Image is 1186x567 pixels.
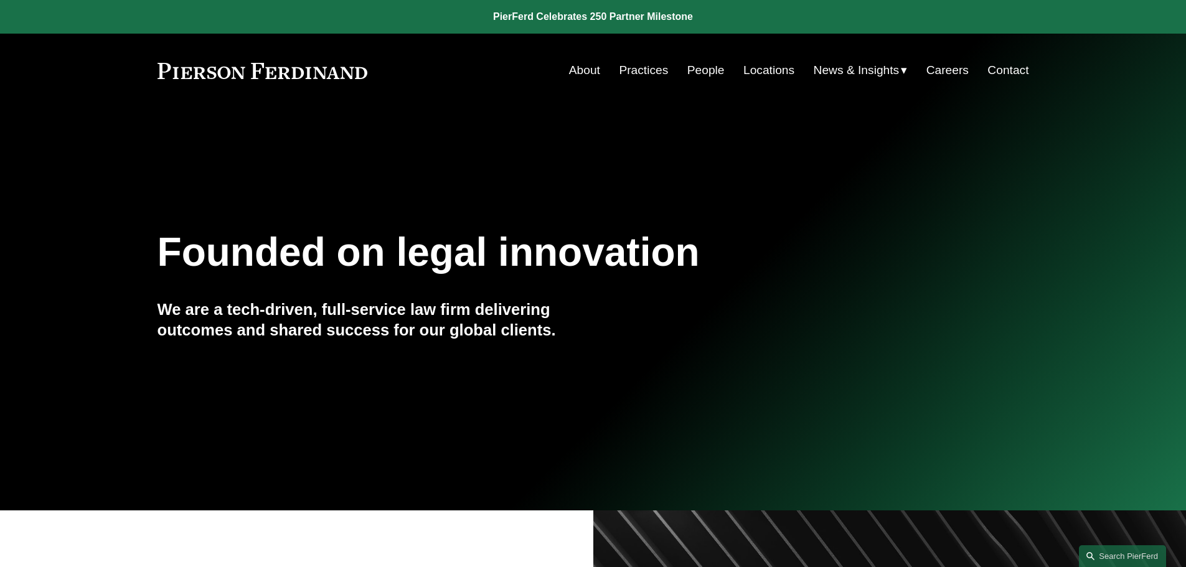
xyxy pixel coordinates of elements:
h4: We are a tech-driven, full-service law firm delivering outcomes and shared success for our global... [158,299,593,340]
a: About [569,59,600,82]
span: News & Insights [814,60,900,82]
a: Locations [743,59,794,82]
a: People [687,59,725,82]
h1: Founded on legal innovation [158,230,884,275]
a: Practices [619,59,668,82]
a: Contact [987,59,1028,82]
a: folder dropdown [814,59,908,82]
a: Careers [926,59,969,82]
a: Search this site [1079,545,1166,567]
